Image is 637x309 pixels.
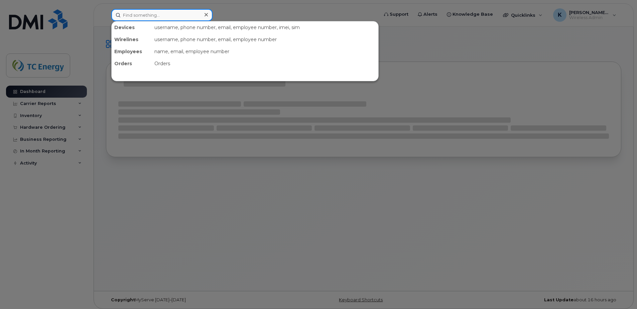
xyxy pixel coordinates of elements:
[152,58,378,70] div: Orders
[112,33,152,45] div: Wirelines
[152,33,378,45] div: username, phone number, email, employee number
[112,58,152,70] div: Orders
[152,21,378,33] div: username, phone number, email, employee number, imei, sim
[112,21,152,33] div: Devices
[152,45,378,58] div: name, email, employee number
[112,45,152,58] div: Employees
